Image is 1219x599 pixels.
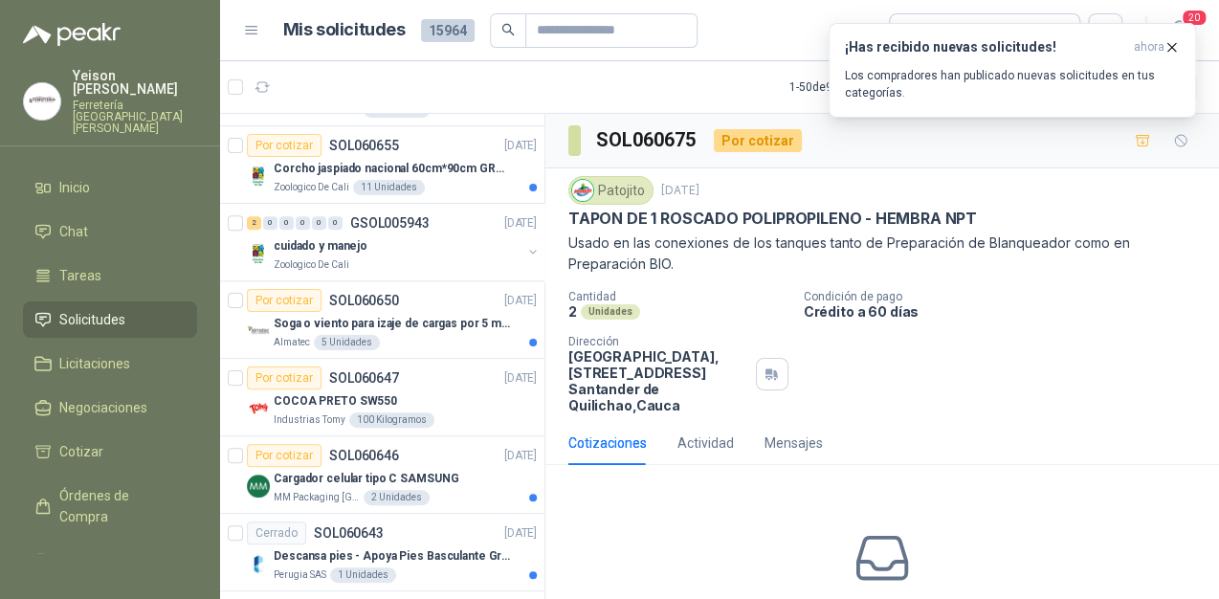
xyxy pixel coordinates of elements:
[328,216,343,230] div: 0
[504,369,537,388] p: [DATE]
[789,72,914,102] div: 1 - 50 de 9376
[283,16,406,44] h1: Mis solicitudes
[23,345,197,382] a: Licitaciones
[274,180,349,195] p: Zoologico De Cali
[314,335,380,350] div: 5 Unidades
[263,216,277,230] div: 0
[247,475,270,498] img: Company Logo
[845,39,1126,55] h3: ¡Has recibido nuevas solicitudes!
[274,392,397,410] p: COCOA PRETO SW550
[350,216,430,230] p: GSOL005943
[568,303,577,320] p: 2
[568,233,1196,275] p: Usado en las conexiones de los tanques tanto de Preparación de Blanqueador como en Preparación BIO.
[568,176,654,205] div: Patojito
[329,449,399,462] p: SOL060646
[901,20,942,41] div: Todas
[504,137,537,155] p: [DATE]
[247,320,270,343] img: Company Logo
[220,514,544,591] a: CerradoSOL060643[DATE] Company LogoDescansa pies - Apoya Pies Basculante Graduable ErgonómicoPeru...
[501,23,515,36] span: search
[247,211,541,273] a: 2 0 0 0 0 0 GSOL005943[DATE] Company Logocuidado y manejoZoologico De Cali
[274,490,360,505] p: MM Packaging [GEOGRAPHIC_DATA]
[677,433,734,454] div: Actividad
[329,139,399,152] p: SOL060655
[23,257,197,294] a: Tareas
[247,165,270,188] img: Company Logo
[247,134,321,157] div: Por cotizar
[274,547,512,566] p: Descansa pies - Apoya Pies Basculante Graduable Ergonómico
[568,348,748,413] p: [GEOGRAPHIC_DATA], [STREET_ADDRESS] Santander de Quilichao , Cauca
[274,567,326,583] p: Perugia SAS
[1162,13,1196,48] button: 20
[73,69,197,96] p: Yeison [PERSON_NAME]
[329,371,399,385] p: SOL060647
[220,359,544,436] a: Por cotizarSOL060647[DATE] Company LogoCOCOA PRETO SW550Industrias Tomy100 Kilogramos
[312,216,326,230] div: 0
[247,444,321,467] div: Por cotizar
[274,335,310,350] p: Almatec
[59,485,179,527] span: Órdenes de Compra
[421,19,475,42] span: 15964
[23,301,197,338] a: Solicitudes
[274,315,512,333] p: Soga o viento para izaje de cargas por 5 metros
[59,265,101,286] span: Tareas
[274,237,367,255] p: cuidado y manejo
[714,129,802,152] div: Por cotizar
[23,213,197,250] a: Chat
[247,289,321,312] div: Por cotizar
[504,292,537,310] p: [DATE]
[23,543,197,579] a: Remisiones
[804,303,1211,320] p: Crédito a 60 días
[59,550,130,571] span: Remisiones
[274,160,512,178] p: Corcho jaspiado nacional 60cm*90cm GROSOR 8MM
[1181,9,1208,27] span: 20
[330,567,396,583] div: 1 Unidades
[247,397,270,420] img: Company Logo
[765,433,823,454] div: Mensajes
[274,470,458,488] p: Cargador celular tipo C SAMSUNG
[504,524,537,543] p: [DATE]
[661,182,699,200] p: [DATE]
[504,214,537,233] p: [DATE]
[59,177,90,198] span: Inicio
[274,257,349,273] p: Zoologico De Cali
[247,366,321,389] div: Por cotizar
[364,490,430,505] div: 2 Unidades
[572,180,593,201] img: Company Logo
[804,290,1211,303] p: Condición de pago
[504,447,537,465] p: [DATE]
[329,294,399,307] p: SOL060650
[24,83,60,120] img: Company Logo
[568,335,748,348] p: Dirección
[247,216,261,230] div: 2
[581,304,640,320] div: Unidades
[596,125,698,155] h3: SOL060675
[296,216,310,230] div: 0
[59,221,88,242] span: Chat
[23,169,197,206] a: Inicio
[1134,39,1164,55] span: ahora
[73,100,197,134] p: Ferretería [GEOGRAPHIC_DATA][PERSON_NAME]
[845,67,1180,101] p: Los compradores han publicado nuevas solicitudes en tus categorías.
[568,209,977,229] p: TAPON DE 1 ROSCADO POLIPROPILENO - HEMBRA NPT
[23,433,197,470] a: Cotizar
[314,526,384,540] p: SOL060643
[247,552,270,575] img: Company Logo
[568,290,788,303] p: Cantidad
[568,433,647,454] div: Cotizaciones
[23,23,121,46] img: Logo peakr
[59,309,125,330] span: Solicitudes
[23,389,197,426] a: Negociaciones
[274,412,345,428] p: Industrias Tomy
[279,216,294,230] div: 0
[59,441,103,462] span: Cotizar
[247,242,270,265] img: Company Logo
[829,23,1196,118] button: ¡Has recibido nuevas solicitudes!ahora Los compradores han publicado nuevas solicitudes en tus ca...
[23,477,197,535] a: Órdenes de Compra
[220,436,544,514] a: Por cotizarSOL060646[DATE] Company LogoCargador celular tipo C SAMSUNGMM Packaging [GEOGRAPHIC_DA...
[353,180,425,195] div: 11 Unidades
[349,412,434,428] div: 100 Kilogramos
[59,397,147,418] span: Negociaciones
[220,126,544,204] a: Por cotizarSOL060655[DATE] Company LogoCorcho jaspiado nacional 60cm*90cm GROSOR 8MMZoologico De ...
[59,353,130,374] span: Licitaciones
